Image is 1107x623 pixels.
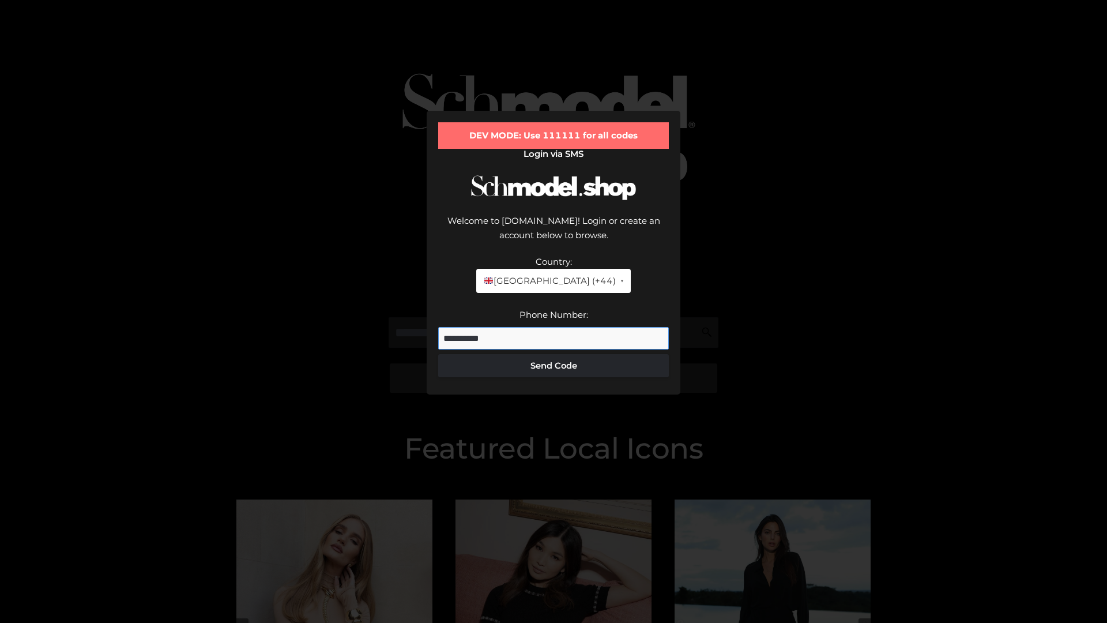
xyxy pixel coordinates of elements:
[536,256,572,267] label: Country:
[438,213,669,254] div: Welcome to [DOMAIN_NAME]! Login or create an account below to browse.
[438,122,669,149] div: DEV MODE: Use 111111 for all codes
[467,165,640,211] img: Schmodel Logo
[483,273,615,288] span: [GEOGRAPHIC_DATA] (+44)
[484,276,493,285] img: 🇬🇧
[438,149,669,159] h2: Login via SMS
[438,354,669,377] button: Send Code
[519,309,588,320] label: Phone Number:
